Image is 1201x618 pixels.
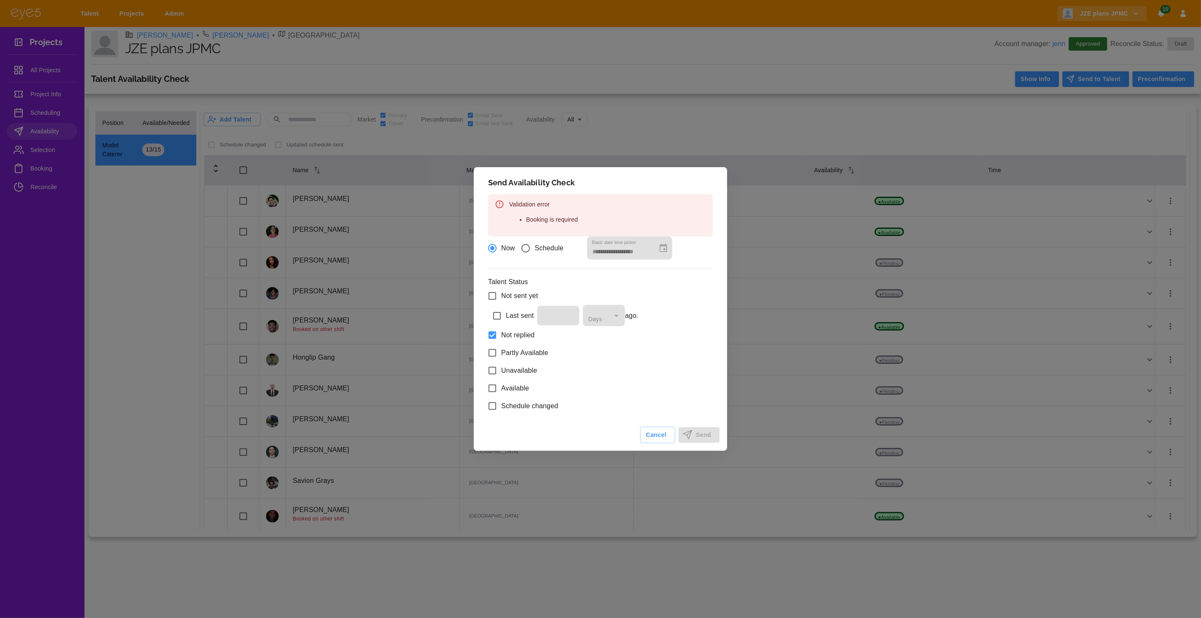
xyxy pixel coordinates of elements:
span: Available [501,383,529,393]
span: Unavailable [501,366,537,376]
span: Schedule changed [501,401,558,411]
span: Partly Available [501,348,549,358]
h2: Send Availability Check [478,171,723,194]
label: Basic date time picker [592,239,636,246]
span: Schedule [535,243,563,253]
span: Not replied [501,330,535,340]
span: Not sent yet [501,291,538,301]
div: Validation error [509,197,578,234]
span: Now [501,243,515,253]
p: Talent Status [488,277,713,287]
div: Days [583,305,625,326]
div: ago. [488,305,713,326]
span: Last sent [506,311,534,321]
button: Cancel [640,427,675,443]
li: Booking is required [526,215,578,225]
